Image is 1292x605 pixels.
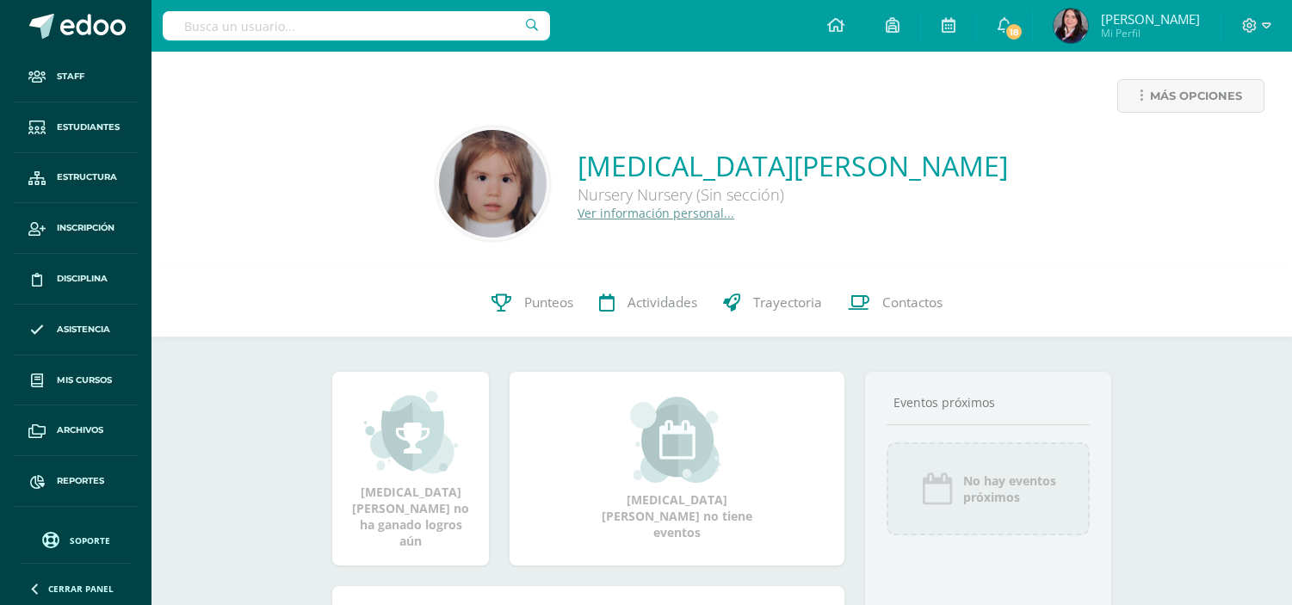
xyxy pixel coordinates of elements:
a: Disciplina [14,254,138,305]
div: Eventos próximos [887,394,1090,411]
a: Ver información personal... [578,205,734,221]
a: Mis cursos [14,355,138,406]
span: Soporte [70,534,110,546]
span: 18 [1005,22,1023,41]
span: Trayectoria [753,293,822,312]
span: Mis cursos [57,373,112,387]
a: Actividades [586,269,710,337]
a: Soporte [21,528,131,551]
span: Staff [57,70,84,83]
img: event_icon.png [920,472,955,506]
img: achievement_small.png [364,389,458,475]
div: [MEDICAL_DATA][PERSON_NAME] no tiene eventos [591,397,763,540]
a: Punteos [479,269,586,337]
span: Reportes [57,474,104,488]
a: Inscripción [14,203,138,254]
a: Más opciones [1117,79,1264,113]
a: Trayectoria [710,269,835,337]
a: Estructura [14,153,138,204]
img: d1a49e593db207891076d8f4f454172a.png [439,130,547,238]
span: Cerrar panel [48,583,114,595]
span: Más opciones [1150,80,1242,112]
div: Nursery Nursery (Sin sección) [578,184,1008,205]
a: Staff [14,52,138,102]
span: Punteos [524,293,573,312]
a: [MEDICAL_DATA][PERSON_NAME] [578,147,1008,184]
a: Reportes [14,456,138,507]
span: Mi Perfil [1101,26,1200,40]
span: Actividades [627,293,697,312]
img: event_small.png [630,397,724,483]
span: Estructura [57,170,117,184]
span: [PERSON_NAME] [1101,10,1200,28]
img: d5e06c0e5c60f8cb8d69cae07b21a756.png [1054,9,1088,43]
span: Contactos [882,293,943,312]
a: Contactos [835,269,955,337]
span: Disciplina [57,272,108,286]
span: Estudiantes [57,120,120,134]
input: Busca un usuario... [163,11,550,40]
span: Asistencia [57,323,110,336]
span: Archivos [57,423,103,437]
span: Inscripción [57,221,114,235]
a: Archivos [14,405,138,456]
span: No hay eventos próximos [963,472,1056,505]
a: Asistencia [14,305,138,355]
a: Estudiantes [14,102,138,153]
div: [MEDICAL_DATA][PERSON_NAME] no ha ganado logros aún [349,389,472,549]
